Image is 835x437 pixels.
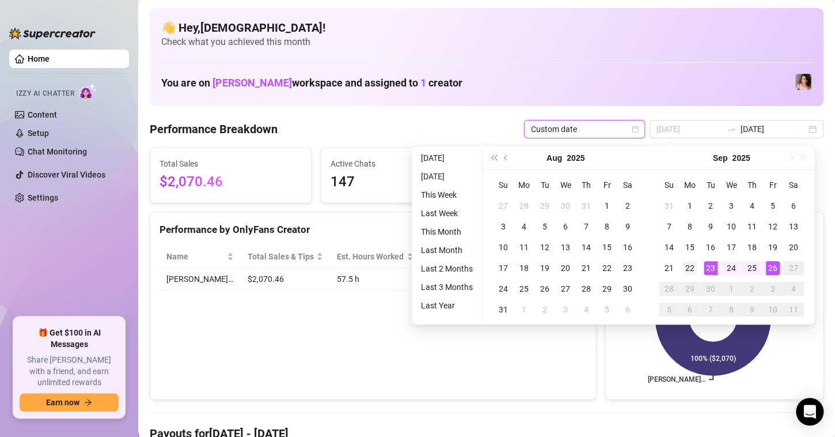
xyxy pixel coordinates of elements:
div: 19 [538,261,552,275]
div: 25 [517,282,531,296]
div: 11 [787,303,800,317]
td: 2025-10-02 [742,278,762,299]
th: Su [659,175,680,195]
td: 2025-08-14 [576,237,597,258]
div: 12 [766,220,780,233]
td: 2025-08-28 [576,278,597,299]
div: 9 [745,303,759,317]
img: logo-BBDzfeDw.svg [9,28,96,39]
button: Last year (Control + left) [487,146,500,169]
td: 2025-08-06 [555,216,576,237]
div: 4 [579,303,593,317]
td: 2025-09-26 [762,258,783,278]
td: 2025-08-02 [617,195,638,216]
div: 25 [745,261,759,275]
span: swap-right [727,125,736,134]
td: [PERSON_NAME]… [160,268,241,291]
td: 2025-08-23 [617,258,638,278]
td: 2025-09-29 [680,278,700,299]
div: 6 [683,303,697,317]
div: 26 [766,261,780,275]
div: 20 [787,240,800,254]
div: 14 [579,240,593,254]
td: 2025-08-21 [576,258,597,278]
th: Sa [617,175,638,195]
span: Earn now [46,398,79,407]
div: Performance by OnlyFans Creator [160,222,586,238]
th: Total Sales & Tips [241,246,331,268]
td: 2025-09-02 [534,299,555,320]
div: 2 [745,282,759,296]
span: 147 [331,171,473,193]
div: 23 [704,261,718,275]
div: 15 [600,240,614,254]
td: 2025-10-01 [721,278,742,299]
td: 2025-09-04 [576,299,597,320]
td: 2025-08-30 [617,278,638,299]
li: This Week [416,188,477,202]
th: We [555,175,576,195]
th: Th [576,175,597,195]
td: 2025-09-05 [762,195,783,216]
th: Fr [762,175,783,195]
div: 22 [600,261,614,275]
td: 2025-09-10 [721,216,742,237]
div: 24 [496,282,510,296]
td: 2025-09-03 [721,195,742,216]
div: 17 [496,261,510,275]
div: 4 [517,220,531,233]
a: Settings [28,193,58,202]
span: arrow-right [84,398,92,406]
span: Total Sales & Tips [248,250,314,263]
td: 2025-09-07 [659,216,680,237]
img: AI Chatter [79,84,97,100]
div: 10 [496,240,510,254]
div: 12 [538,240,552,254]
div: 20 [559,261,572,275]
th: We [721,175,742,195]
div: 5 [766,199,780,213]
div: 31 [496,303,510,317]
div: 29 [538,199,552,213]
li: Last 3 Months [416,280,477,294]
div: 2 [621,199,635,213]
th: Tu [534,175,555,195]
div: 3 [766,282,780,296]
td: 2025-09-13 [783,216,804,237]
h4: Performance Breakdown [150,121,278,137]
th: Su [493,175,514,195]
div: 27 [496,199,510,213]
th: Name [160,246,241,268]
td: 57.5 h [330,268,420,291]
a: Chat Monitoring [28,147,87,156]
img: Lauren [795,74,811,90]
span: Share [PERSON_NAME] with a friend, and earn unlimited rewards [20,355,119,389]
div: 13 [787,220,800,233]
a: Content [28,110,57,119]
span: calendar [632,126,639,133]
li: [DATE] [416,151,477,165]
button: Choose a month [713,146,728,169]
td: 2025-08-19 [534,258,555,278]
td: 2025-08-27 [555,278,576,299]
div: 5 [538,220,552,233]
div: 3 [559,303,572,317]
td: 2025-08-25 [514,278,534,299]
td: 2025-10-03 [762,278,783,299]
div: 28 [662,282,676,296]
span: Check what you achieved this month [161,36,812,48]
div: 5 [662,303,676,317]
td: 2025-09-18 [742,237,762,258]
td: 2025-08-15 [597,237,617,258]
td: 2025-08-31 [659,195,680,216]
th: Tu [700,175,721,195]
td: 2025-08-11 [514,237,534,258]
div: 14 [662,240,676,254]
li: This Month [416,225,477,239]
div: 4 [745,199,759,213]
a: Setup [28,129,49,138]
td: 2025-08-20 [555,258,576,278]
div: 5 [600,303,614,317]
div: 26 [538,282,552,296]
a: Home [28,54,50,63]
